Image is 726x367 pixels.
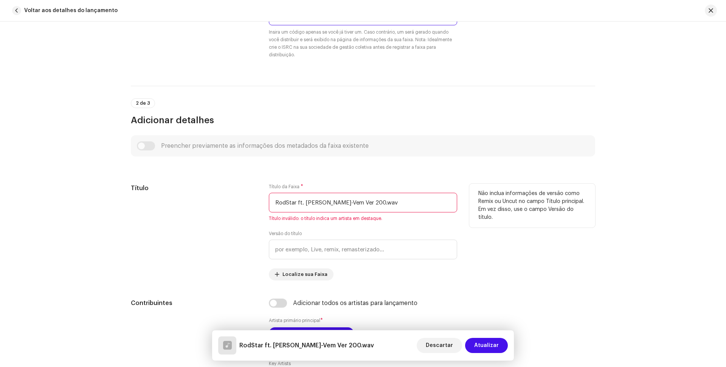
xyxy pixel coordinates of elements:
[474,338,499,353] span: Atualizar
[417,338,462,353] button: Descartar
[269,28,457,59] small: Insira um código apenas se você já tiver um. Caso contrário, um será gerado quando você distribui...
[269,231,302,237] label: Versão do título
[282,267,327,282] span: Localize sua Faixa
[131,114,595,126] h3: Adicionar detalhes
[269,318,320,323] small: Artista primário principal
[478,190,586,221] p: Não inclua informações de versão como Remix ou Uncut no campo Título principal. Em vez disso, use...
[269,215,457,221] span: Título inválido: o título indica um artista em destaque.
[131,299,257,308] h5: Contribuintes
[269,240,457,259] input: por exemplo, Live, remix, remasterizado...
[426,338,453,353] span: Descartar
[465,338,508,353] button: Atualizar
[269,193,457,212] input: Insira o nome da faixa
[239,341,374,350] h5: RodStar ft. Kevin Walef-Vem Ver 200.wav
[269,361,291,367] label: Key Artists
[269,184,303,190] label: Título da Faixa
[269,327,354,339] button: Adicionar Artista Principal
[269,268,334,280] button: Localize sua Faixa
[131,184,257,193] h5: Título
[136,101,150,105] span: 2 de 3
[293,300,417,306] div: Adicionar todos os artistas para lançamento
